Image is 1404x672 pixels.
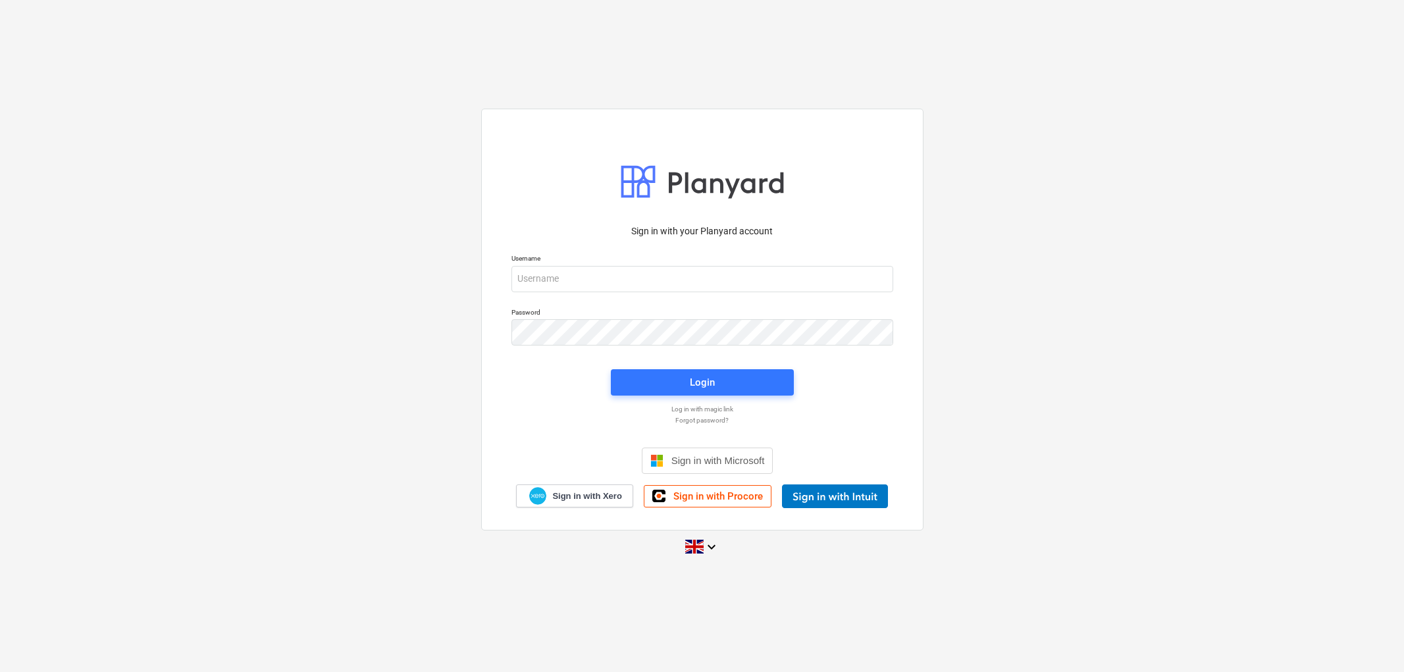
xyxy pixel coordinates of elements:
[505,416,900,425] a: Forgot password?
[552,490,621,502] span: Sign in with Xero
[690,374,715,391] div: Login
[511,266,893,292] input: Username
[529,487,546,505] img: Xero logo
[673,490,763,502] span: Sign in with Procore
[611,369,794,396] button: Login
[671,455,765,466] span: Sign in with Microsoft
[511,224,893,238] p: Sign in with your Planyard account
[644,485,771,507] a: Sign in with Procore
[511,254,893,265] p: Username
[704,539,719,555] i: keyboard_arrow_down
[516,484,633,507] a: Sign in with Xero
[511,308,893,319] p: Password
[650,454,663,467] img: Microsoft logo
[505,405,900,413] a: Log in with magic link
